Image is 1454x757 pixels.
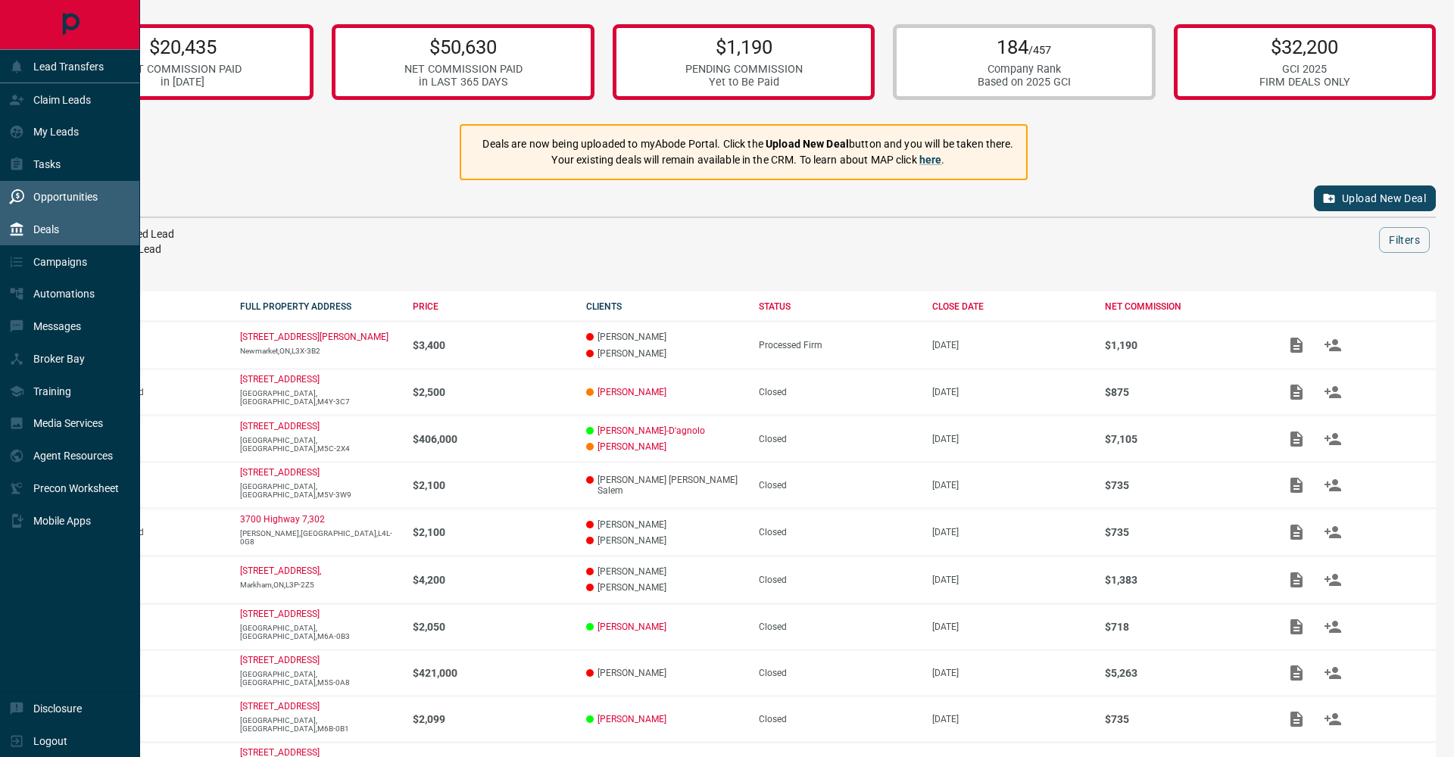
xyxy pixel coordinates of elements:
[1028,44,1051,57] span: /457
[404,36,523,58] p: $50,630
[67,575,225,585] p: Lease - Co-Op
[240,467,320,478] a: [STREET_ADDRESS]
[240,436,398,453] p: [GEOGRAPHIC_DATA],[GEOGRAPHIC_DATA],M5C-2X4
[240,301,398,312] div: FULL PROPERTY ADDRESS
[123,36,242,58] p: $20,435
[404,63,523,76] div: NET COMMISSION PAID
[240,421,320,431] a: [STREET_ADDRESS]
[586,519,744,530] p: [PERSON_NAME]
[1105,574,1263,586] p: $1,383
[413,386,571,398] p: $2,500
[932,575,1090,585] p: [DATE]
[67,621,225,632] p: Lease - Co-Op
[67,340,225,350] p: Lease - Co-Op
[759,434,917,444] div: Closed
[1315,713,1351,724] span: Match Clients
[759,575,917,585] div: Closed
[978,36,1071,58] p: 184
[404,76,523,89] div: in LAST 365 DAYS
[240,514,325,525] p: 3700 Highway 7,302
[1259,76,1350,89] div: FIRM DEALS ONLY
[240,374,320,385] p: [STREET_ADDRESS]
[932,527,1090,537] p: [DATE]
[586,582,744,593] p: [PERSON_NAME]
[240,581,398,589] p: Markham,ON,L3P-2Z5
[759,668,917,678] div: Closed
[1315,621,1351,631] span: Match Clients
[1105,301,1263,312] div: NET COMMISSION
[413,667,571,679] p: $421,000
[482,152,1013,168] p: Your existing deals will remain available in the CRM. To learn about MAP click .
[67,668,225,678] p: Purchase - Co-Op
[240,701,320,712] a: [STREET_ADDRESS]
[1105,621,1263,633] p: $718
[67,387,225,397] p: Lease - Double End
[67,301,225,312] div: DEAL TYPE
[1278,480,1315,491] span: Add / View Documents
[1105,667,1263,679] p: $5,263
[759,480,917,491] div: Closed
[932,480,1090,491] p: [DATE]
[413,433,571,445] p: $406,000
[1315,480,1351,491] span: Match Clients
[1105,433,1263,445] p: $7,105
[240,565,321,576] a: [STREET_ADDRESS],
[1105,526,1263,538] p: $735
[685,76,803,89] div: Yet to Be Paid
[67,714,225,724] p: Lease - Co-Op
[759,301,917,312] div: STATUS
[413,713,571,725] p: $2,099
[67,434,225,444] p: Purchase - Co-Op
[759,527,917,537] div: Closed
[1105,386,1263,398] p: $875
[240,716,398,733] p: [GEOGRAPHIC_DATA],[GEOGRAPHIC_DATA],M6B-0B1
[1105,339,1263,351] p: $1,190
[932,714,1090,724] p: [DATE]
[1278,526,1315,537] span: Add / View Documents
[1259,63,1350,76] div: GCI 2025
[586,475,744,496] p: [PERSON_NAME] [PERSON_NAME] Salem
[1315,339,1351,350] span: Match Clients
[1259,36,1350,58] p: $32,200
[586,535,744,546] p: [PERSON_NAME]
[413,621,571,633] p: $2,050
[932,621,1090,632] p: [DATE]
[598,387,666,397] a: [PERSON_NAME]
[1314,185,1436,211] button: Upload New Deal
[932,668,1090,678] p: [DATE]
[598,621,666,632] a: [PERSON_NAME]
[240,624,398,640] p: [GEOGRAPHIC_DATA],[GEOGRAPHIC_DATA],M6A-0B3
[1105,479,1263,491] p: $735
[685,63,803,76] div: PENDING COMMISSION
[240,670,398,687] p: [GEOGRAPHIC_DATA],[GEOGRAPHIC_DATA],M5S-0A8
[978,63,1071,76] div: Company Rank
[240,609,320,619] a: [STREET_ADDRESS]
[759,340,917,350] div: Processed Firm
[67,480,225,491] p: Lease - Co-Op
[240,332,388,342] a: [STREET_ADDRESS][PERSON_NAME]
[759,714,917,724] div: Closed
[932,301,1090,312] div: CLOSE DATE
[1278,713,1315,724] span: Add / View Documents
[413,526,571,538] p: $2,100
[1105,713,1263,725] p: $735
[586,668,744,678] p: [PERSON_NAME]
[1315,526,1351,537] span: Match Clients
[586,348,744,359] p: [PERSON_NAME]
[240,389,398,406] p: [GEOGRAPHIC_DATA],[GEOGRAPHIC_DATA],M4Y-3C7
[586,566,744,577] p: [PERSON_NAME]
[586,332,744,342] p: [PERSON_NAME]
[1278,667,1315,678] span: Add / View Documents
[1315,574,1351,584] span: Match Clients
[240,347,398,355] p: Newmarket,ON,L3X-3B2
[1315,433,1351,444] span: Match Clients
[1278,433,1315,444] span: Add / View Documents
[482,136,1013,152] p: Deals are now being uploaded to myAbode Portal. Click the button and you will be taken there.
[67,527,225,537] p: Lease - Double End
[413,479,571,491] p: $2,100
